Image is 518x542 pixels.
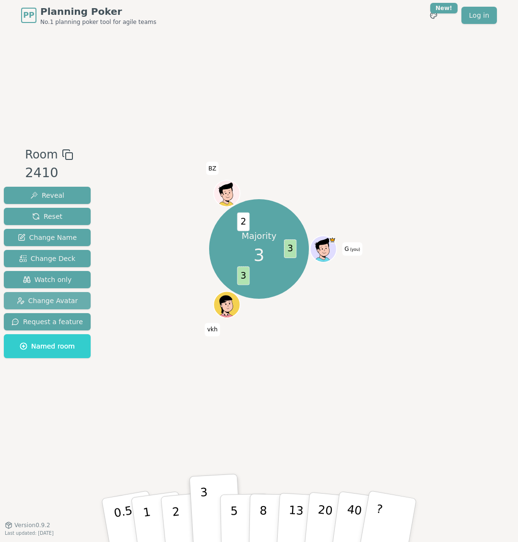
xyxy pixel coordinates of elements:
span: PP [23,10,34,21]
span: (you) [349,248,360,252]
button: Named room [4,334,91,358]
span: Change Deck [19,254,75,263]
button: Version0.9.2 [5,521,50,529]
span: No.1 planning poker tool for agile teams [40,18,156,26]
a: PPPlanning PokerNo.1 planning poker tool for agile teams [21,5,156,26]
span: Planning Poker [40,5,156,18]
div: New! [430,3,458,13]
span: Version 0.9.2 [14,521,50,529]
span: Named room [20,341,75,351]
button: Change Deck [4,250,91,267]
button: Request a feature [4,313,91,330]
span: 2 [237,213,250,231]
span: Click to change your name [205,323,220,336]
span: Change Avatar [17,296,78,305]
span: Last updated: [DATE] [5,531,54,536]
span: 3 [284,240,296,259]
span: Change Name [18,233,77,242]
button: Change Name [4,229,91,246]
button: Watch only [4,271,91,288]
span: Reveal [30,191,64,200]
span: G is the host [329,237,336,243]
a: Log in [461,7,497,24]
span: Click to change your name [342,242,363,256]
p: 3 [200,486,211,538]
span: Watch only [23,275,72,284]
span: 3 [254,242,265,268]
button: New! [425,7,442,24]
p: Majority [242,230,277,242]
span: Click to change your name [206,161,219,175]
div: 2410 [25,163,73,183]
span: 3 [237,267,250,285]
button: Click to change your avatar [311,237,336,261]
span: Room [25,146,58,163]
span: Reset [32,212,62,221]
button: Change Avatar [4,292,91,309]
span: Request a feature [12,317,83,327]
button: Reveal [4,187,91,204]
button: Reset [4,208,91,225]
